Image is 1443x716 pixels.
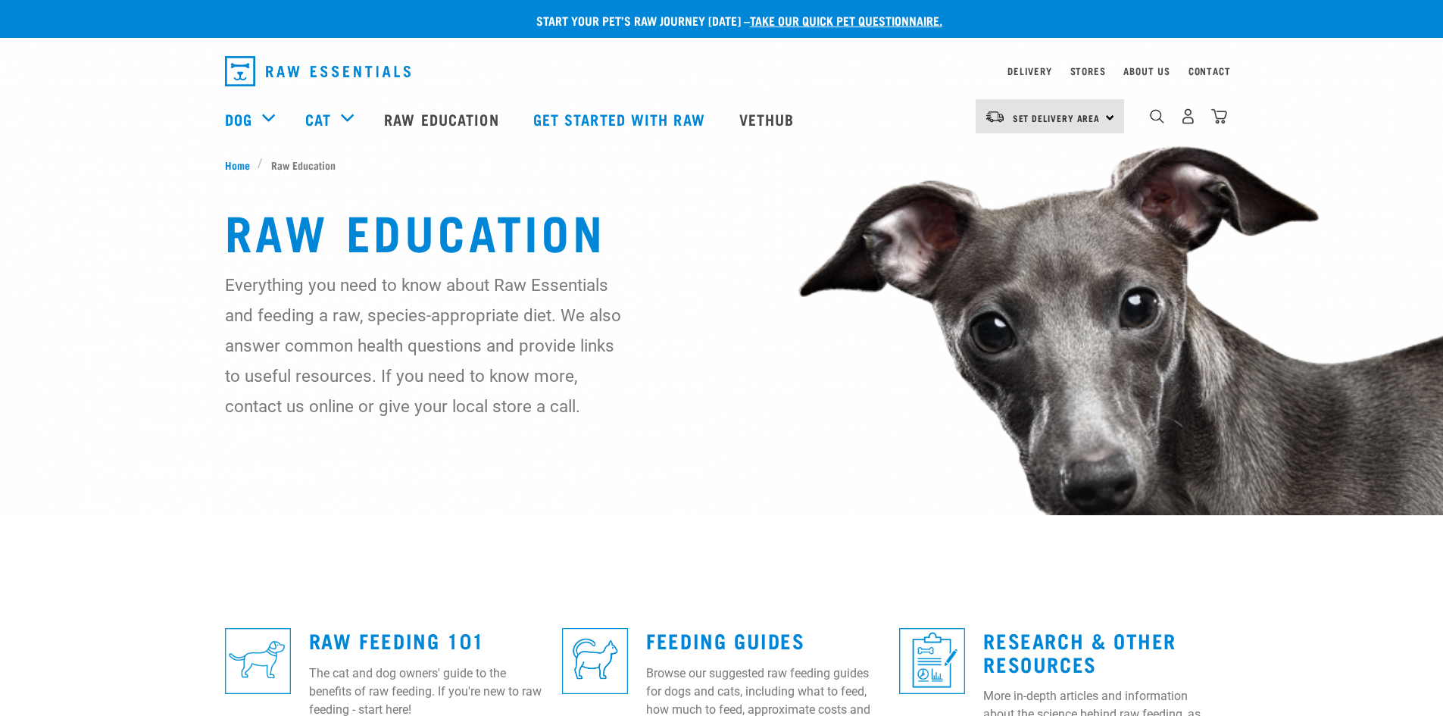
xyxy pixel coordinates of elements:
[518,89,724,149] a: Get started with Raw
[899,628,965,694] img: re-icons-healthcheck1-sq-blue.png
[724,89,814,149] a: Vethub
[1123,68,1170,73] a: About Us
[305,108,331,130] a: Cat
[1070,68,1106,73] a: Stores
[646,634,804,646] a: Feeding Guides
[1180,108,1196,124] img: user.png
[1013,115,1101,120] span: Set Delivery Area
[213,50,1231,92] nav: dropdown navigation
[225,157,1219,173] nav: breadcrumbs
[225,270,623,421] p: Everything you need to know about Raw Essentials and feeding a raw, species-appropriate diet. We ...
[225,157,258,173] a: Home
[750,17,942,23] a: take our quick pet questionnaire.
[562,628,628,694] img: re-icons-cat2-sq-blue.png
[225,108,252,130] a: Dog
[225,157,250,173] span: Home
[983,634,1176,669] a: Research & Other Resources
[1007,68,1051,73] a: Delivery
[309,634,485,646] a: Raw Feeding 101
[225,628,291,694] img: re-icons-dog3-sq-blue.png
[1150,109,1164,124] img: home-icon-1@2x.png
[225,203,1219,258] h1: Raw Education
[1188,68,1231,73] a: Contact
[225,56,411,86] img: Raw Essentials Logo
[985,110,1005,124] img: van-moving.png
[1211,108,1227,124] img: home-icon@2x.png
[369,89,517,149] a: Raw Education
